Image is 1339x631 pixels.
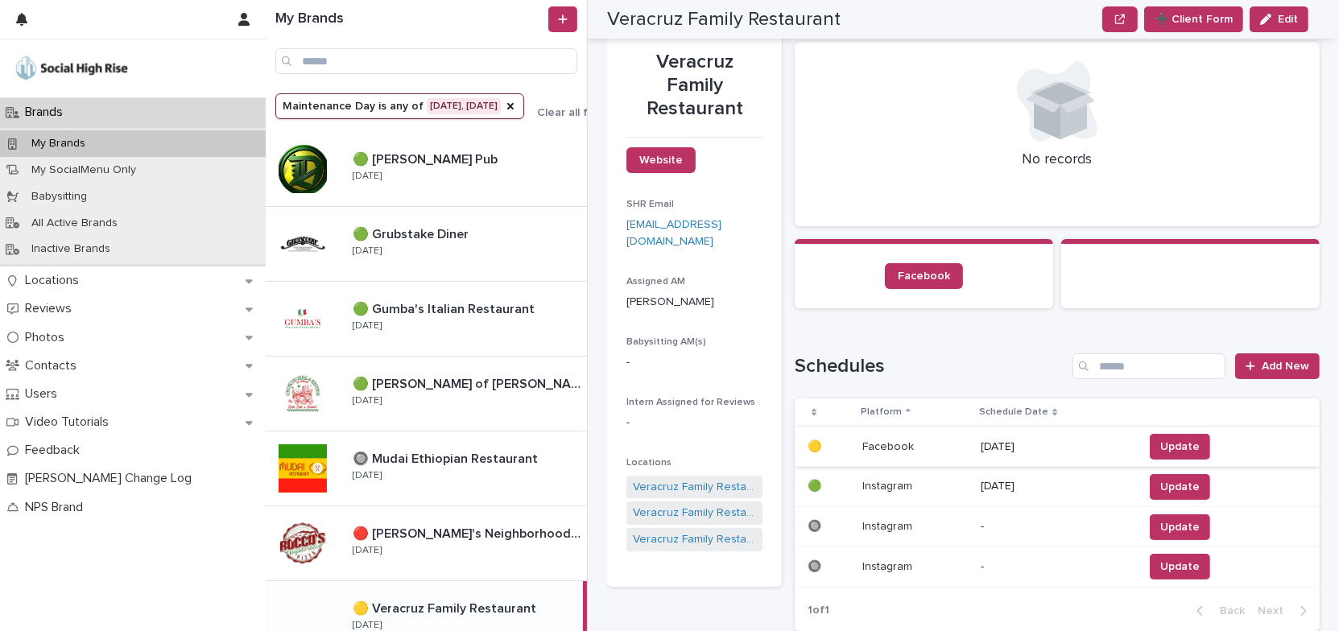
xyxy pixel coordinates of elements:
span: Update [1160,479,1200,495]
p: Instagram [862,557,915,574]
span: SHR Email [626,200,674,209]
p: [PERSON_NAME] [626,294,762,311]
button: Update [1150,434,1210,460]
a: [EMAIL_ADDRESS][DOMAIN_NAME] [626,219,721,247]
p: [DATE] [353,171,382,182]
span: Assigned AM [626,277,685,287]
a: 🔴 [PERSON_NAME]'s Neighborhood Pizza🔴 [PERSON_NAME]'s Neighborhood Pizza [DATE] [266,506,587,581]
span: Locations [626,458,672,468]
a: 🟢 [PERSON_NAME] of [PERSON_NAME]🟢 [PERSON_NAME] of [PERSON_NAME] [DATE] [266,357,587,431]
p: 🟢 Gumba's Italian Restaurant [353,299,538,317]
tr: 🟢🟢 InstagramInstagram [DATE]Update [795,467,1320,507]
h1: Schedules [795,355,1066,378]
p: 🔘 [808,557,824,574]
p: 🟢 Grubstake Diner [353,224,472,242]
p: 🟡 Veracruz Family Restaurant [353,598,539,617]
h1: My Brands [275,10,545,28]
p: [PERSON_NAME] Change Log [19,471,205,486]
p: No records [814,151,1300,169]
p: [DATE] [353,395,382,406]
button: Update [1150,474,1210,500]
button: Update [1150,514,1210,540]
a: Veracruz Family Restaurant - [GEOGRAPHIC_DATA] [633,531,756,548]
p: [DATE] [981,440,1130,454]
p: [DATE] [353,320,382,332]
p: [DATE] [353,245,382,257]
span: Intern Assigned for Reviews [626,398,755,407]
p: 🔘 Mudai Ethiopian Restaurant [353,448,541,467]
p: Feedback [19,443,93,458]
h2: Veracruz Family Restaurant [607,8,841,31]
a: Add New [1235,353,1320,379]
p: Video Tutorials [19,414,122,430]
p: Veracruz Family Restaurant [626,51,762,120]
a: 🟢 Grubstake Diner🟢 Grubstake Diner [DATE] [266,207,587,282]
p: Users [19,386,70,402]
button: Edit [1250,6,1308,32]
p: Reviews [19,301,85,316]
button: Update [1150,554,1210,579]
span: Update [1160,519,1200,535]
span: Edit [1278,14,1298,25]
p: 🟢 [PERSON_NAME] Pub [353,149,501,167]
a: 🟢 [PERSON_NAME] Pub🟢 [PERSON_NAME] Pub [DATE] [266,132,587,207]
p: - [981,560,1130,574]
p: Inactive Brands [19,242,123,256]
tr: 🔘🔘 InstagramInstagram -Update [795,546,1320,587]
span: Back [1210,605,1245,617]
tr: 🟡🟡 FacebookFacebook [DATE]Update [795,427,1320,467]
button: Back [1184,604,1251,618]
p: [DATE] [353,545,382,556]
p: My SocialMenu Only [19,163,149,177]
a: Facebook [885,263,963,289]
span: Update [1160,559,1200,575]
span: Update [1160,439,1200,455]
button: Next [1251,604,1320,618]
tr: 🔘🔘 InstagramInstagram -Update [795,507,1320,547]
p: Babysitting [19,190,100,204]
a: Veracruz Family Restaurant - [GEOGRAPHIC_DATA] [633,505,756,522]
span: Add New [1262,361,1309,372]
input: Search [1072,353,1225,379]
p: 🔴 [PERSON_NAME]'s Neighborhood Pizza [353,523,584,542]
a: Veracruz Family Restaurant - [GEOGRAPHIC_DATA] [633,479,756,496]
input: Search [275,48,577,74]
p: Platform [861,403,902,421]
p: Schedule Date [979,403,1048,421]
span: ➕ Client Form [1155,11,1233,27]
p: Brands [19,105,76,120]
button: Maintenance Day [275,93,524,119]
p: [DATE] [981,480,1130,493]
a: 🔘 Mudai Ethiopian Restaurant🔘 Mudai Ethiopian Restaurant [DATE] [266,431,587,506]
p: My Brands [19,137,98,151]
a: Website [626,147,696,173]
p: 🟢 [808,476,824,493]
p: Contacts [19,358,89,373]
p: Facebook [862,437,917,454]
a: 🟢 Gumba's Italian Restaurant🟢 Gumba's Italian Restaurant [DATE] [266,282,587,357]
span: Website [639,155,683,166]
p: 🔘 [808,517,824,534]
p: - [626,354,762,371]
p: Photos [19,330,77,345]
p: - [626,414,762,431]
p: Instagram [862,517,915,534]
p: [DATE] [353,470,382,481]
span: Next [1258,605,1293,617]
img: o5DnuTxEQV6sW9jFYBBf [13,52,130,85]
p: Instagram [862,476,915,493]
button: ➕ Client Form [1144,6,1243,32]
p: 🟢 [PERSON_NAME] of [PERSON_NAME] [353,373,584,392]
p: 1 of 1 [795,591,842,630]
p: NPS Brand [19,500,96,515]
p: 🟡 [808,437,824,454]
p: - [981,520,1130,534]
button: Clear all filters [524,107,614,118]
p: All Active Brands [19,217,130,230]
span: Facebook [898,270,950,282]
span: Clear all filters [537,107,614,118]
span: Babysitting AM(s) [626,337,706,347]
p: Locations [19,273,92,288]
